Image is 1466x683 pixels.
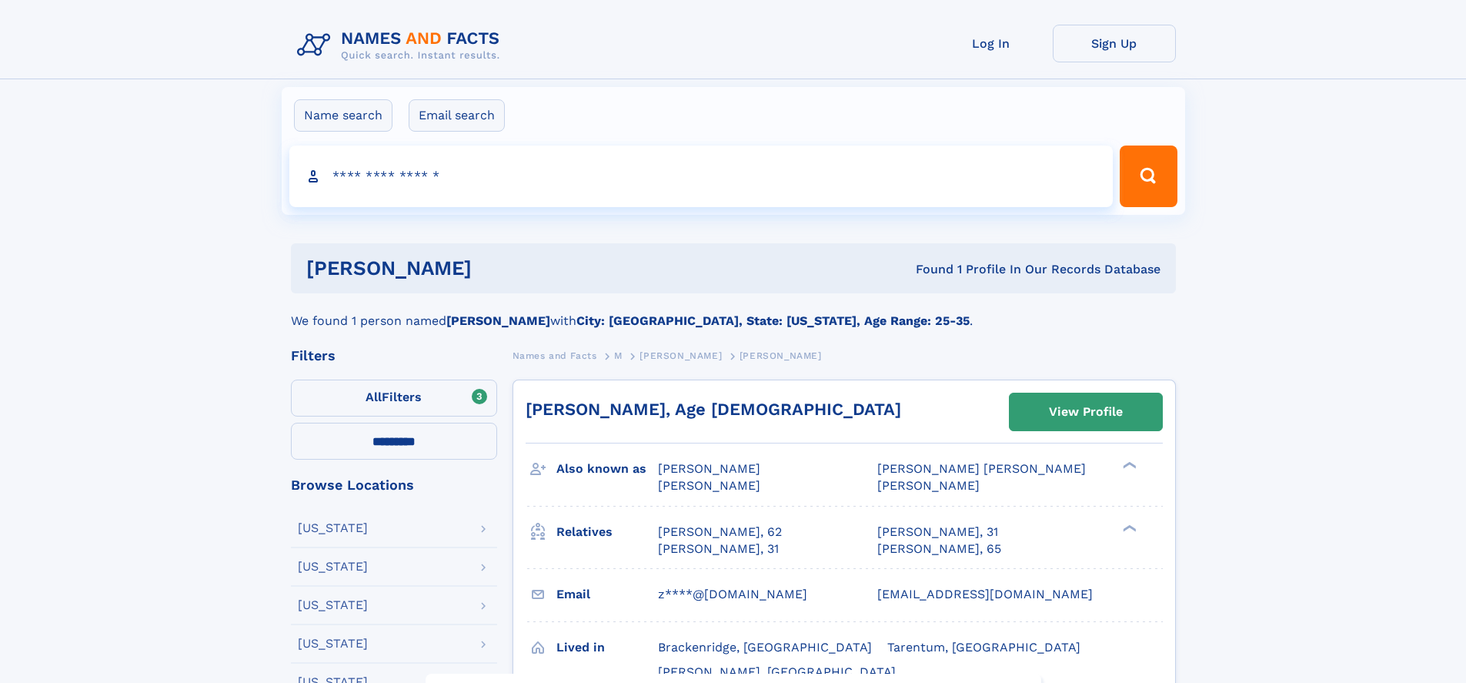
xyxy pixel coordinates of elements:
[930,25,1053,62] a: Log In
[877,541,1001,557] a: [PERSON_NAME], 65
[291,349,497,363] div: Filters
[877,461,1086,476] span: [PERSON_NAME] [PERSON_NAME]
[658,524,782,541] a: [PERSON_NAME], 62
[513,346,597,365] a: Names and Facts
[298,522,368,534] div: [US_STATE]
[291,380,497,417] label: Filters
[306,259,694,278] h1: [PERSON_NAME]
[1049,394,1123,430] div: View Profile
[291,25,513,66] img: Logo Names and Facts
[887,640,1080,655] span: Tarentum, [GEOGRAPHIC_DATA]
[294,99,392,132] label: Name search
[291,293,1176,330] div: We found 1 person named with .
[658,541,779,557] a: [PERSON_NAME], 31
[556,456,658,482] h3: Also known as
[877,524,998,541] a: [PERSON_NAME], 31
[658,461,760,476] span: [PERSON_NAME]
[1120,146,1177,207] button: Search Button
[1119,460,1137,470] div: ❯
[1010,393,1162,430] a: View Profile
[446,313,550,328] b: [PERSON_NAME]
[1053,25,1176,62] a: Sign Up
[693,261,1160,278] div: Found 1 Profile In Our Records Database
[298,638,368,650] div: [US_STATE]
[877,587,1093,601] span: [EMAIL_ADDRESS][DOMAIN_NAME]
[658,640,872,655] span: Brackenridge, [GEOGRAPHIC_DATA]
[1119,523,1137,533] div: ❯
[298,561,368,573] div: [US_STATE]
[366,390,382,404] span: All
[639,346,722,365] a: [PERSON_NAME]
[556,581,658,608] h3: Email
[658,478,760,493] span: [PERSON_NAME]
[877,478,980,493] span: [PERSON_NAME]
[639,350,722,361] span: [PERSON_NAME]
[556,634,658,661] h3: Lived in
[614,346,623,365] a: M
[289,146,1114,207] input: search input
[740,350,822,361] span: [PERSON_NAME]
[614,350,623,361] span: M
[291,478,497,492] div: Browse Locations
[526,400,901,419] a: [PERSON_NAME], Age [DEMOGRAPHIC_DATA]
[409,99,505,132] label: Email search
[658,665,896,679] span: [PERSON_NAME], [GEOGRAPHIC_DATA]
[298,599,368,611] div: [US_STATE]
[556,519,658,545] h3: Relatives
[576,313,970,328] b: City: [GEOGRAPHIC_DATA], State: [US_STATE], Age Range: 25-35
